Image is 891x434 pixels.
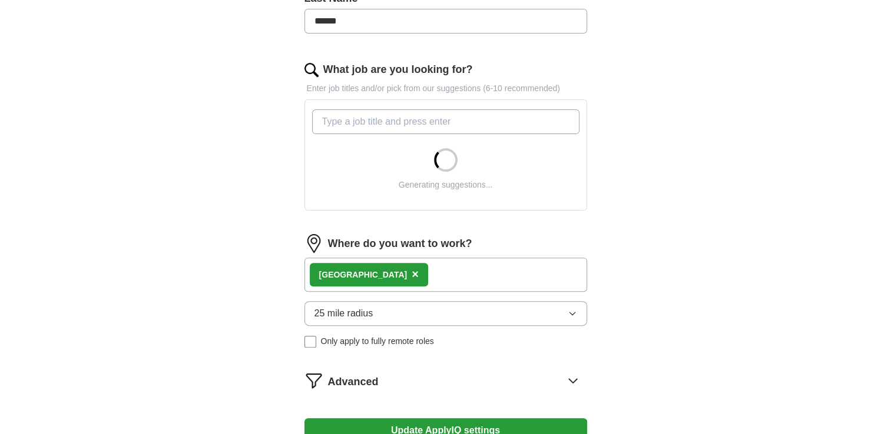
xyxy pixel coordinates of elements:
[412,268,419,281] span: ×
[323,62,473,78] label: What job are you looking for?
[319,269,408,281] div: [GEOGRAPHIC_DATA]
[399,179,493,191] div: Generating suggestions...
[328,236,472,252] label: Where do you want to work?
[304,234,323,253] img: location.png
[304,336,316,348] input: Only apply to fully remote roles
[314,306,373,321] span: 25 mile radius
[304,63,319,77] img: search.png
[321,335,434,348] span: Only apply to fully remote roles
[312,109,579,134] input: Type a job title and press enter
[412,266,419,283] button: ×
[328,374,379,390] span: Advanced
[304,371,323,390] img: filter
[304,301,587,326] button: 25 mile radius
[304,82,587,95] p: Enter job titles and/or pick from our suggestions (6-10 recommended)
